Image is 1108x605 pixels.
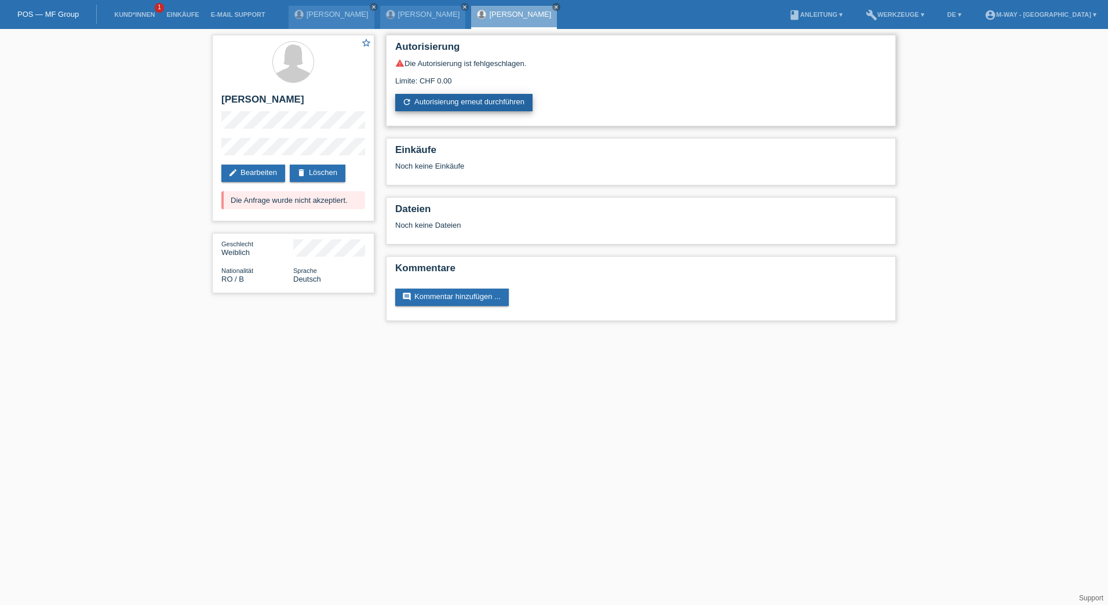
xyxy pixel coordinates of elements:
a: refreshAutorisierung erneut durchführen [395,94,533,111]
span: Sprache [293,267,317,274]
h2: Einkäufe [395,144,887,162]
div: Noch keine Dateien [395,221,749,229]
h2: Kommentare [395,263,887,280]
a: close [461,3,469,11]
span: 1 [155,3,164,13]
a: editBearbeiten [221,165,285,182]
i: account_circle [985,9,996,21]
i: star_border [361,38,371,48]
h2: [PERSON_NAME] [221,94,365,111]
div: Weiblich [221,239,293,257]
i: close [371,4,377,10]
a: Support [1079,594,1103,602]
a: [PERSON_NAME] [307,10,369,19]
span: Rumänien / B / 03.08.2020 [221,275,244,283]
i: build [866,9,877,21]
span: Nationalität [221,267,253,274]
a: bookAnleitung ▾ [783,11,848,18]
i: delete [297,168,306,177]
a: DE ▾ [942,11,967,18]
a: close [552,3,560,11]
h2: Autorisierung [395,41,887,59]
i: book [789,9,800,21]
a: Einkäufe [161,11,205,18]
a: [PERSON_NAME] [398,10,460,19]
span: Geschlecht [221,240,253,247]
a: commentKommentar hinzufügen ... [395,289,509,306]
a: close [370,3,378,11]
div: Limite: CHF 0.00 [395,68,887,85]
a: E-Mail Support [205,11,271,18]
h2: Dateien [395,203,887,221]
a: buildWerkzeuge ▾ [860,11,930,18]
i: close [553,4,559,10]
a: [PERSON_NAME] [489,10,551,19]
div: Die Anfrage wurde nicht akzeptiert. [221,191,365,209]
a: deleteLöschen [290,165,345,182]
a: Kund*innen [108,11,161,18]
a: star_border [361,38,371,50]
div: Noch keine Einkäufe [395,162,887,179]
i: warning [395,59,404,68]
i: refresh [402,97,411,107]
i: edit [228,168,238,177]
span: Deutsch [293,275,321,283]
div: Die Autorisierung ist fehlgeschlagen. [395,59,887,68]
i: close [462,4,468,10]
a: POS — MF Group [17,10,79,19]
i: comment [402,292,411,301]
a: account_circlem-way - [GEOGRAPHIC_DATA] ▾ [979,11,1102,18]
